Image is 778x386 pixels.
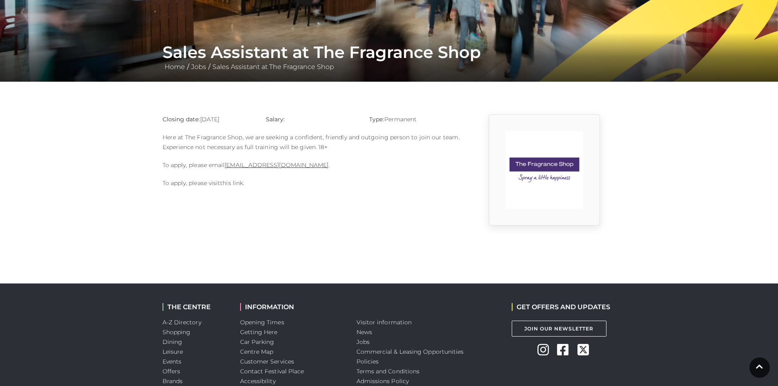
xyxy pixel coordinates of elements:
strong: Closing date: [163,116,200,123]
a: Admissions Policy [357,377,409,385]
a: Centre Map [240,348,274,355]
p: [DATE] [163,114,254,124]
p: To apply, please email . [163,160,461,170]
a: Leisure [163,348,183,355]
strong: Salary: [266,116,285,123]
a: Visitor information [357,319,412,326]
p: To apply, please visit . [163,178,461,188]
a: Car Parking [240,338,274,346]
a: News [357,328,372,336]
a: Customer Services [240,358,294,365]
a: Home [163,63,187,71]
a: Commercial & Leasing Opportunities [357,348,464,355]
a: Sales Assistant at The Fragrance Shop [210,63,336,71]
a: Jobs [189,63,208,71]
a: Accessibility [240,377,276,385]
div: / / [156,42,622,72]
a: Opening Times [240,319,284,326]
p: Here at The Fragrance Shop, we are seeking a confident, friendly and outgoing person to join our ... [163,132,461,152]
h2: INFORMATION [240,303,344,311]
a: Jobs [357,338,370,346]
a: Dining [163,338,183,346]
p: Permanent [369,114,460,124]
h2: GET OFFERS AND UPDATES [512,303,610,311]
a: Policies [357,358,379,365]
h1: Sales Assistant at The Fragrance Shop [163,42,616,62]
a: this link [220,179,243,187]
a: Getting Here [240,328,278,336]
a: Contact Festival Place [240,368,304,375]
a: Offers [163,368,181,375]
a: Brands [163,377,183,385]
a: Terms and Conditions [357,368,420,375]
a: Events [163,358,182,365]
strong: Type: [369,116,384,123]
a: Shopping [163,328,191,336]
a: Join Our Newsletter [512,321,606,337]
img: 9_1554824400_Wbz6.png [506,131,583,209]
a: [EMAIL_ADDRESS][DOMAIN_NAME] [225,161,328,169]
h2: THE CENTRE [163,303,228,311]
a: A-Z Directory [163,319,201,326]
